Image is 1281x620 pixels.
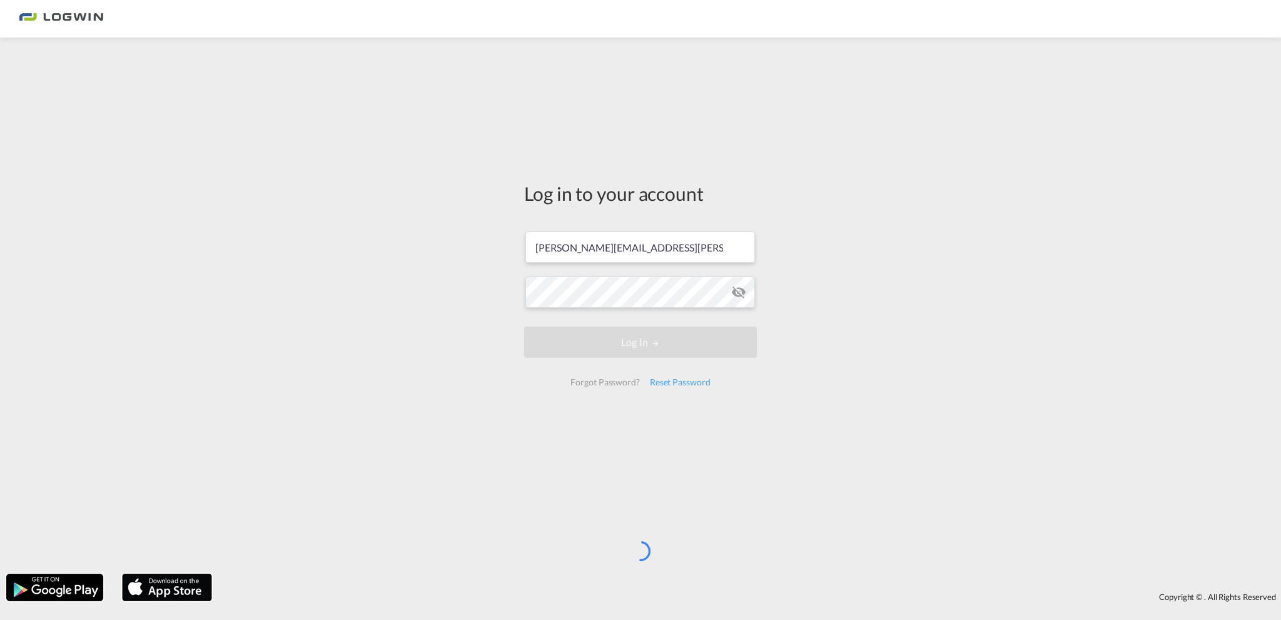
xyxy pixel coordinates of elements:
img: google.png [5,572,104,602]
img: 2761ae10d95411efa20a1f5e0282d2d7.png [19,5,103,33]
img: apple.png [121,572,213,602]
md-icon: icon-eye-off [731,285,746,300]
div: Reset Password [645,371,716,394]
input: Enter email/phone number [525,231,755,263]
div: Log in to your account [524,180,757,206]
div: Copyright © . All Rights Reserved [218,586,1281,607]
div: Forgot Password? [565,371,644,394]
button: LOGIN [524,327,757,358]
